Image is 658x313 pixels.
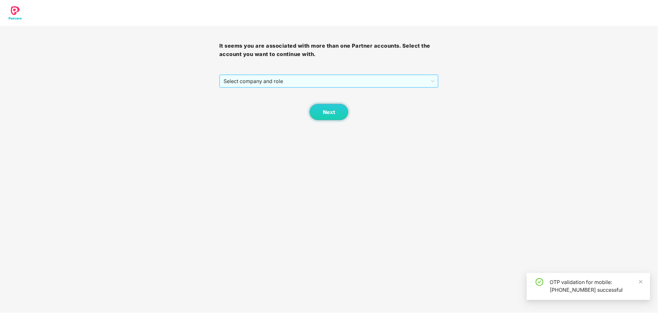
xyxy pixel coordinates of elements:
span: close [639,280,643,284]
span: check-circle [536,278,544,286]
div: OTP validation for mobile: [PHONE_NUMBER] successful [550,278,643,294]
button: Next [310,104,348,120]
h3: It seems you are associated with more than one Partner accounts. Select the account you want to c... [219,42,439,58]
span: Select company and role [224,75,434,87]
span: Next [323,109,335,115]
